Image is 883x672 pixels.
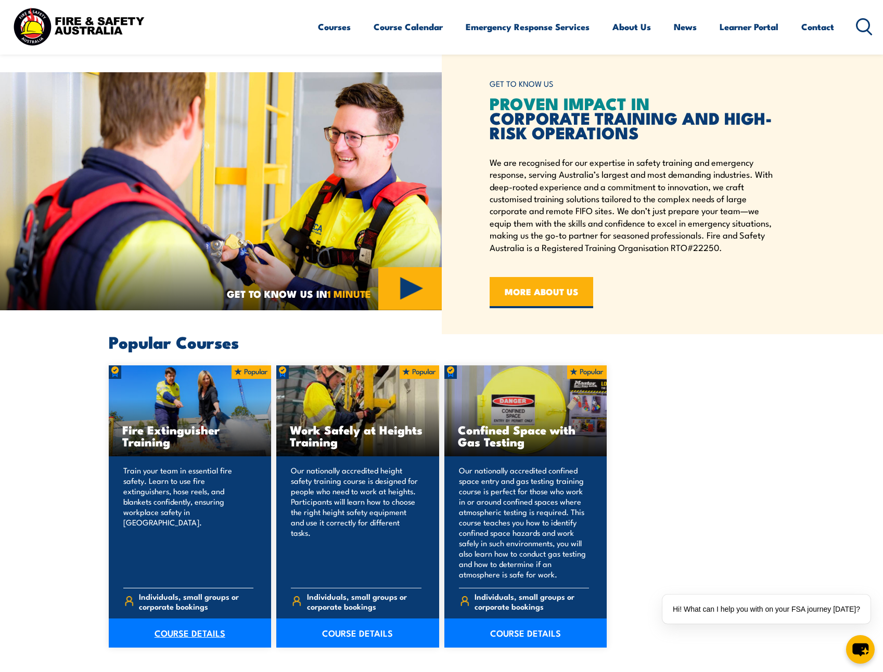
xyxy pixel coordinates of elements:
a: Courses [318,13,351,41]
span: Individuals, small groups or corporate bookings [475,591,589,611]
span: GET TO KNOW US IN [227,289,371,298]
h3: Fire Extinguisher Training [122,424,258,447]
a: COURSE DETAILS [276,618,439,648]
div: Hi! What can I help you with on your FSA journey [DATE]? [662,595,871,624]
a: News [674,13,697,41]
span: Individuals, small groups or corporate bookings [139,591,253,611]
p: Train your team in essential fire safety. Learn to use fire extinguishers, hose reels, and blanke... [123,465,254,579]
button: chat-button [846,635,875,664]
h6: GET TO KNOW US [490,74,775,94]
a: COURSE DETAILS [444,618,607,648]
a: Emergency Response Services [466,13,590,41]
h2: CORPORATE TRAINING AND HIGH-RISK OPERATIONS [490,96,775,139]
span: PROVEN IMPACT IN [490,90,650,116]
a: Learner Portal [720,13,778,41]
h3: Confined Space with Gas Testing [458,424,594,447]
p: We are recognised for our expertise in safety training and emergency response, serving Australia’... [490,156,775,253]
span: Individuals, small groups or corporate bookings [307,591,421,611]
a: Course Calendar [374,13,443,41]
h2: Popular Courses [109,334,775,349]
strong: 1 MINUTE [327,286,371,301]
p: Our nationally accredited confined space entry and gas testing training course is perfect for tho... [459,465,590,579]
a: COURSE DETAILS [109,618,272,648]
a: Contact [801,13,834,41]
a: About Us [612,13,651,41]
a: MORE ABOUT US [490,277,593,308]
h3: Work Safely at Heights Training [290,424,426,447]
p: Our nationally accredited height safety training course is designed for people who need to work a... [291,465,421,579]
